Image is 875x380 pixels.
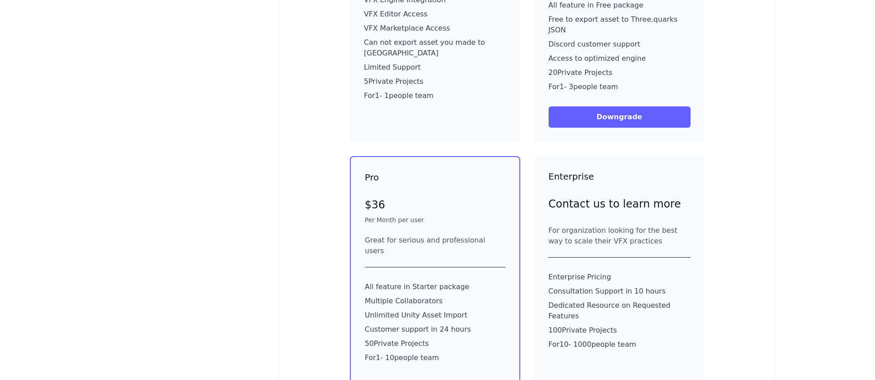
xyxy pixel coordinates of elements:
[364,76,506,87] p: 5 Private Projects
[364,62,506,73] p: Limited Support
[549,39,691,50] p: Discord customer support
[549,339,691,350] p: For 10 - 1000 people team
[549,300,691,321] p: Dedicated Resource on Requested Features
[549,170,691,183] h3: Enterprise
[365,171,505,184] h3: Pro
[549,14,691,35] p: Free to export asset to Three.quarks JSON
[365,338,505,349] p: 50 Private Projects
[364,9,506,20] p: VFX Editor Access
[549,106,691,128] button: Downgrade
[549,82,691,92] p: For 1 - 3 people team
[549,225,691,247] div: For organization looking for the best way to scale their VFX practices
[364,90,506,101] p: For 1 - 1 people team
[549,67,691,78] p: 20 Private Projects
[365,282,505,292] p: All feature in Starter package
[364,37,506,59] p: Can not export asset you made to [GEOGRAPHIC_DATA]
[365,198,505,212] p: $36
[365,215,505,224] p: Per Month per user
[365,324,505,335] p: Customer support in 24 hours
[549,197,691,211] p: Contact us to learn more
[549,286,691,297] p: Consultation Support in 10 hours
[365,296,505,306] p: Multiple Collaborators
[365,310,505,321] p: Unlimited Unity Asset Import
[549,325,691,336] p: 100 Private Projects
[365,353,505,363] p: For 1 - 10 people team
[549,272,691,282] p: Enterprise Pricing
[364,23,506,34] p: VFX Marketplace Access
[549,53,691,64] p: Access to optimized engine
[365,235,505,256] div: Great for serious and professional users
